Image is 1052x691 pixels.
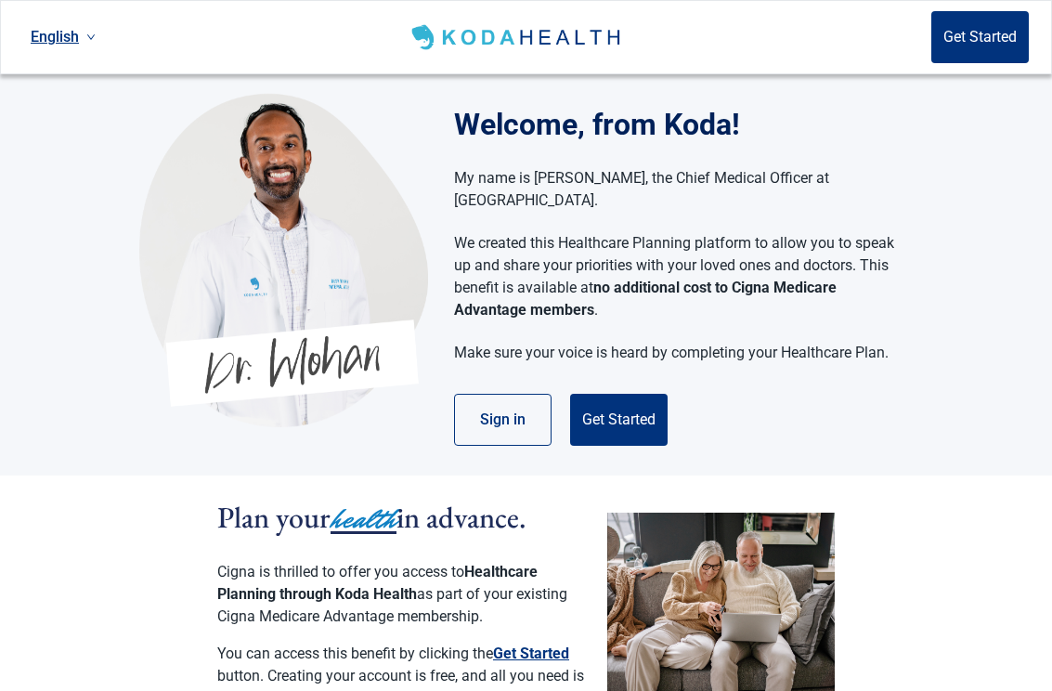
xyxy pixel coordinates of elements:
p: We created this Healthcare Planning platform to allow you to speak up and share your priorities w... [454,232,895,321]
strong: no additional cost to Cigna Medicare Advantage members [454,279,837,319]
button: Get Started [931,11,1029,63]
p: Make sure your voice is heard by completing your Healthcare Plan. [454,342,895,364]
img: Koda Health [139,93,428,427]
button: Get Started [570,394,668,446]
span: health [331,499,396,540]
a: Current language: English [23,21,103,52]
span: in advance. [396,498,526,537]
span: Plan your [217,498,331,537]
p: My name is [PERSON_NAME], the Chief Medical Officer at [GEOGRAPHIC_DATA]. [454,167,895,212]
span: down [86,33,96,42]
button: Sign in [454,394,552,446]
img: Koda Health [408,22,628,52]
span: Cigna is thrilled to offer you access to [217,563,464,580]
button: Get Started [493,643,569,665]
h1: Welcome, from Koda! [454,102,914,147]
